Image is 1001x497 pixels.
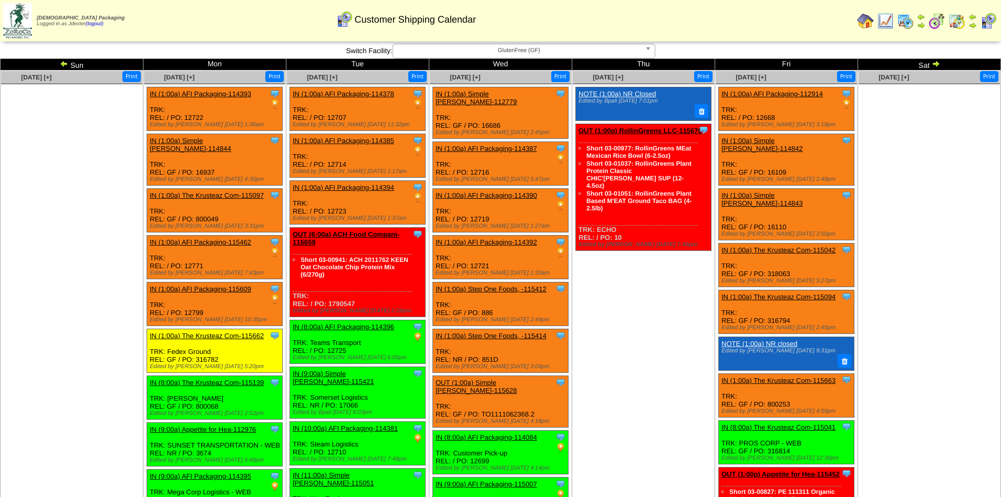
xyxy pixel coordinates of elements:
div: Edited by [PERSON_NAME] [DATE] 10:35pm [150,317,282,323]
div: TRK: REL: GF / PO: 800253 [719,373,854,417]
img: Tooltip [555,479,566,489]
a: IN (1:00a) Step One Foods, -115414 [436,332,546,340]
a: IN (1:00a) Step One Foods, -115412 [436,285,546,293]
div: Edited by [PERSON_NAME] [DATE] 6:00pm [293,354,425,361]
td: Mon [143,59,286,70]
div: Edited by [PERSON_NAME] [DATE] 5:20pm [150,363,282,370]
a: IN (1:00a) AFI Packaging-114385 [293,137,394,145]
img: Tooltip [555,237,566,247]
img: PO [270,99,280,109]
div: Edited by [PERSON_NAME] [DATE] 4:30pm [150,176,282,182]
img: Tooltip [412,88,423,99]
img: Tooltip [412,423,423,433]
span: [DATE] [+] [879,74,909,81]
div: TRK: REL: / PO: 12716 [433,142,569,186]
img: arrowright.gif [968,21,977,29]
img: Tooltip [841,88,852,99]
button: Print [980,71,998,82]
div: Edited by [PERSON_NAME] [DATE] 1:17am [293,168,425,175]
div: Edited by [PERSON_NAME] [DATE] 2:49pm [436,317,568,323]
a: Short 03-01037: RollinGreens Plant Protein Classic CHIC'[PERSON_NAME] SUP (12-4.5oz) [586,160,692,189]
a: IN (1:00a) AFI Packaging-115609 [150,285,251,293]
img: arrowleft.gif [917,13,925,21]
button: Print [408,71,427,82]
img: Tooltip [270,424,280,434]
a: IN (1:00a) AFI Packaging-114378 [293,90,394,98]
a: [DATE] [+] [736,74,766,81]
a: IN (8:00a) The Krusteaz Com-115139 [150,379,264,387]
img: Tooltip [555,143,566,154]
a: IN (1:00a) The Krusteaz Com-115663 [721,377,835,384]
button: Print [694,71,713,82]
img: calendarprod.gif [897,13,914,29]
img: Tooltip [412,321,423,332]
div: Edited by [PERSON_NAME] [DATE] 1:27am [436,223,568,229]
div: TRK: REL: / PO: 12668 [719,87,854,131]
div: TRK: REL: GF / PO: 16937 [147,134,283,186]
div: Edited by [PERSON_NAME] [DATE] 7:43pm [150,270,282,276]
button: Print [265,71,284,82]
a: OUT (1:00a) Simple [PERSON_NAME]-115628 [436,379,517,394]
a: [DATE] [+] [450,74,480,81]
a: IN (1:00a) Simple [PERSON_NAME]-114843 [721,191,803,207]
a: OUT (1:00p) Appetite for Hea-115452 [721,470,840,478]
a: IN (1:00a) Simple [PERSON_NAME]-112779 [436,90,517,106]
a: OUT (6:00a) ACH Food Compani-115659 [293,230,399,246]
div: Edited by [PERSON_NAME] [DATE] 4:18pm [436,418,568,424]
img: calendarblend.gif [928,13,945,29]
button: Print [122,71,141,82]
a: [DATE] [+] [164,74,194,81]
div: Edited by [PERSON_NAME] [DATE] 3:19pm [721,121,854,128]
div: TRK: REL: / PO: 12719 [433,189,569,232]
a: IN (1:00a) Simple [PERSON_NAME]-114844 [150,137,231,153]
img: arrowright.gif [932,59,940,68]
div: Edited by Bpali [DATE] 8:03pm [293,409,425,415]
a: IN (1:00a) AFI Packaging-114390 [436,191,537,199]
img: Tooltip [270,88,280,99]
img: Tooltip [555,432,566,442]
span: [DATE] [+] [593,74,623,81]
img: Tooltip [412,470,423,480]
div: TRK: REL: / PO: 1790547 [290,228,426,317]
span: Logged in as Jdexter [37,15,125,27]
img: Tooltip [270,377,280,388]
img: PO [412,99,423,109]
div: TRK: REL: / PO: 12721 [433,236,569,279]
button: Delete Note [695,104,708,118]
img: PO [270,294,280,305]
a: [DATE] [+] [307,74,337,81]
img: Tooltip [841,468,852,479]
img: PO [412,332,423,342]
img: Tooltip [270,471,280,481]
a: IN (1:00a) AFI Packaging-114393 [150,90,251,98]
img: Tooltip [555,283,566,294]
a: IN (8:00a) AFI Packaging-114396 [293,323,394,331]
img: arrowleft.gif [60,59,68,68]
a: IN (1:00a) AFI Packaging-114392 [436,238,537,246]
a: IN (8:00a) The Krusteaz Com-115041 [721,423,835,431]
div: TRK: Fedex Ground REL: GF / PO: 316782 [147,329,283,373]
img: Tooltip [841,245,852,255]
div: Edited by [PERSON_NAME] [DATE] 1:36am [150,121,282,128]
div: Edited by [PERSON_NAME] [DATE] 6:48pm [150,457,282,463]
div: Edited by [PERSON_NAME] [DATE] 11:32pm [293,121,425,128]
span: [DEMOGRAPHIC_DATA] Packaging [37,15,125,21]
div: Edited by [PERSON_NAME] [DATE] 9:31pm [721,348,849,354]
div: TRK: REL: GF / PO: 16110 [719,189,854,240]
a: IN (1:00a) AFI Packaging-114394 [293,184,394,191]
img: Tooltip [841,291,852,302]
img: Tooltip [270,190,280,200]
a: IN (1:00a) The Krusteaz Com-115662 [150,332,264,340]
td: Tue [286,59,429,70]
a: NOTE (1:00a) NR Closed [579,90,656,98]
a: Short 03-01051: RollinGreens Plant Based M'EAT Ground Taco BAG (4-2.5lb) [586,190,692,212]
div: TRK: Customer Pick-up REL: / PO: 12699 [433,431,569,474]
div: Edited by [PERSON_NAME] [DATE] 2:49pm [721,176,854,182]
div: TRK: REL: / PO: 12723 [290,181,426,225]
a: IN (9:00a) AFI Packaging-115007 [436,480,537,488]
a: NOTE (1:00a) NR closed [721,340,798,348]
img: PO [412,146,423,156]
